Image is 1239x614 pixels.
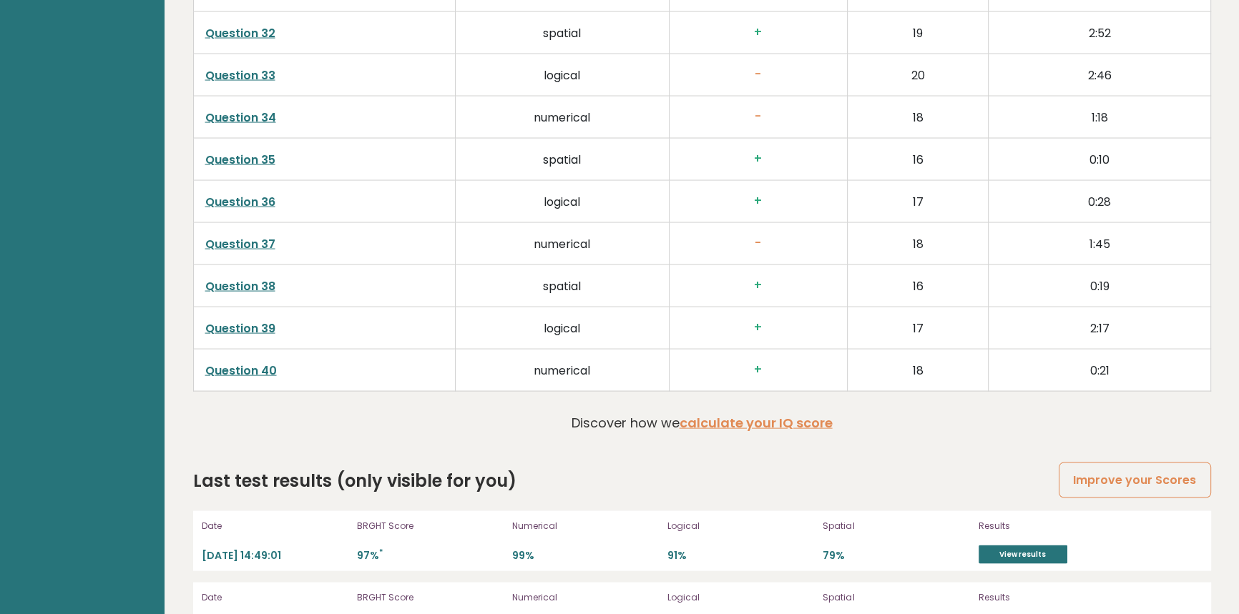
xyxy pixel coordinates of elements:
td: 18 [847,96,989,138]
td: 0:19 [989,264,1210,307]
p: Spatial [823,591,969,604]
a: Question 36 [205,194,275,210]
td: 18 [847,222,989,264]
td: 0:21 [989,349,1210,391]
h3: - [681,109,836,124]
a: Question 38 [205,278,275,294]
td: 0:28 [989,180,1210,222]
td: spatial [455,264,669,307]
p: BRGHT Score [357,591,504,604]
td: 1:18 [989,96,1210,138]
p: 97% [357,549,504,563]
td: logical [455,307,669,349]
td: logical [455,180,669,222]
p: [DATE] 14:49:01 [202,549,348,563]
a: Question 37 [205,236,275,252]
h3: + [681,362,836,377]
p: 91% [667,549,814,563]
a: Question 32 [205,25,275,41]
p: 99% [512,549,659,563]
h3: + [681,25,836,40]
p: Discover how we [572,413,833,432]
p: BRGHT Score [357,520,504,533]
a: Question 40 [205,362,277,379]
h3: + [681,194,836,209]
h2: Last test results (only visible for you) [193,468,516,494]
td: 18 [847,349,989,391]
h3: - [681,67,836,82]
a: Question 34 [205,109,276,126]
p: Date [202,591,348,604]
a: calculate your IQ score [680,414,833,432]
p: Date [202,520,348,533]
td: numerical [455,349,669,391]
td: 0:10 [989,138,1210,180]
p: Results [979,591,1129,604]
td: 20 [847,54,989,96]
td: 17 [847,307,989,349]
td: 16 [847,264,989,307]
a: View results [979,545,1067,564]
a: Improve your Scores [1059,462,1210,499]
h3: + [681,278,836,293]
p: Spatial [823,520,969,533]
td: 19 [847,11,989,54]
p: Results [979,520,1129,533]
p: Numerical [512,591,659,604]
td: numerical [455,222,669,264]
td: spatial [455,138,669,180]
a: Question 35 [205,152,275,168]
td: numerical [455,96,669,138]
td: 16 [847,138,989,180]
td: logical [455,54,669,96]
td: spatial [455,11,669,54]
p: Numerical [512,520,659,533]
p: Logical [667,520,814,533]
h3: + [681,152,836,167]
p: Logical [667,591,814,604]
h3: - [681,236,836,251]
td: 2:52 [989,11,1210,54]
p: 79% [823,549,969,563]
a: Question 33 [205,67,275,84]
td: 2:46 [989,54,1210,96]
td: 1:45 [989,222,1210,264]
h3: + [681,320,836,335]
td: 17 [847,180,989,222]
a: Question 39 [205,320,275,337]
td: 2:17 [989,307,1210,349]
